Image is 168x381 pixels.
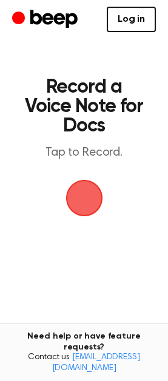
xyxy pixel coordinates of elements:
img: Beep Logo [66,180,102,216]
a: [EMAIL_ADDRESS][DOMAIN_NAME] [52,353,140,373]
a: Beep [12,8,81,31]
p: Tired of copying and pasting? Use the extension to automatically insert your recordings. [10,323,158,341]
h1: Record a Voice Note for Docs [22,78,146,136]
p: Tap to Record. [22,145,146,161]
a: Log in [107,7,156,32]
span: Contact us [7,353,161,374]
